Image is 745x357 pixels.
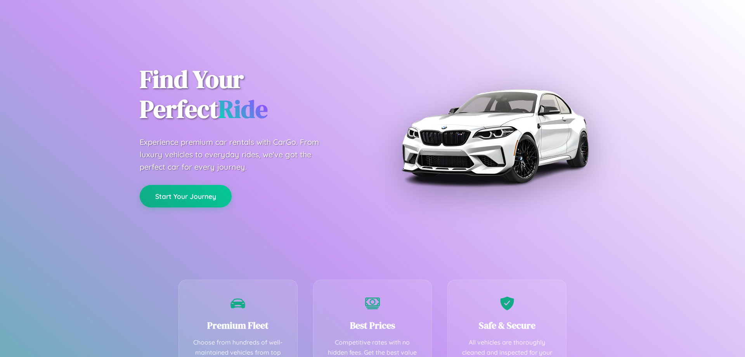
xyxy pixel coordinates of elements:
[140,136,334,173] p: Experience premium car rentals with CarGo. From luxury vehicles to everyday rides, we've got the ...
[140,185,232,207] button: Start Your Journey
[398,39,592,233] img: Premium BMW car rental vehicle
[191,319,286,332] h3: Premium Fleet
[325,319,420,332] h3: Best Prices
[218,92,268,126] span: Ride
[140,64,361,124] h1: Find Your Perfect
[459,319,554,332] h3: Safe & Secure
